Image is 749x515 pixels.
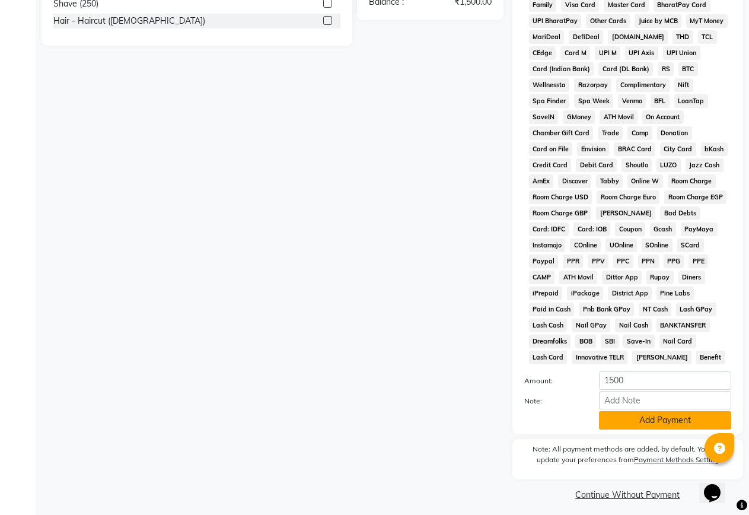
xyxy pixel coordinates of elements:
label: Amount: [515,376,590,386]
span: PPV [588,255,608,268]
span: TCL [698,30,717,44]
span: PPC [613,255,633,268]
span: On Account [642,110,684,124]
span: UPI Union [663,46,700,60]
span: Trade [598,126,623,140]
span: Lash Cash [529,319,568,332]
span: Online W [627,174,663,188]
span: Envision [577,142,609,156]
span: Diners [678,271,705,284]
span: Rupay [646,271,674,284]
span: AmEx [529,174,554,188]
span: [PERSON_NAME] [632,351,691,364]
span: DefiDeal [569,30,603,44]
span: Pine Labs [656,287,694,300]
span: Nift [674,78,693,92]
span: COnline [570,239,601,252]
span: UPI BharatPay [529,14,582,28]
span: MariDeal [529,30,565,44]
span: Paid in Cash [529,303,575,316]
span: SBI [601,335,619,348]
span: Instamojo [529,239,566,252]
span: bKash [701,142,728,156]
span: Room Charge [668,174,716,188]
span: Chamber Gift Card [529,126,594,140]
span: BRAC Card [614,142,655,156]
span: Nail Cash [615,319,652,332]
span: GMoney [563,110,595,124]
span: CAMP [529,271,555,284]
input: Amount [599,371,731,390]
span: Tabby [596,174,623,188]
span: PPE [689,255,708,268]
span: Razorpay [574,78,611,92]
span: Coupon [615,222,645,236]
span: CEdge [529,46,556,60]
span: Discover [558,174,591,188]
span: RS [658,62,674,76]
span: Nail Card [659,335,696,348]
label: Note: [515,396,590,406]
span: Room Charge USD [529,190,592,204]
span: Dittor App [602,271,642,284]
span: District App [608,287,652,300]
span: Dreamfolks [529,335,571,348]
span: Lash Card [529,351,568,364]
span: Shoutlo [621,158,652,172]
span: SOnline [642,239,672,252]
span: Room Charge GBP [529,206,592,220]
span: Room Charge EGP [664,190,726,204]
span: iPackage [567,287,603,300]
span: Donation [657,126,692,140]
span: ATH Movil [559,271,597,284]
a: Continue Without Payment [515,489,741,501]
span: Card on File [529,142,573,156]
span: LoanTap [674,94,708,108]
span: Benefit [696,351,725,364]
span: Card (Indian Bank) [529,62,594,76]
span: Room Charge Euro [597,190,659,204]
span: [DOMAIN_NAME] [608,30,668,44]
span: Spa Finder [529,94,570,108]
span: Juice by MCB [635,14,681,28]
span: THD [672,30,693,44]
span: Jazz Cash [686,158,723,172]
label: Note: All payment methods are added, by default. You can update your preferences from [524,444,731,470]
iframe: chat widget [699,468,737,503]
span: SCard [677,239,704,252]
span: Save-In [623,335,655,348]
span: Card M [560,46,590,60]
span: Venmo [618,94,646,108]
span: PPN [638,255,659,268]
span: Other Cards [586,14,630,28]
span: UPI Axis [625,46,658,60]
span: ATH Movil [600,110,638,124]
span: MyT Money [686,14,728,28]
span: BFL [651,94,670,108]
span: SaveIN [529,110,559,124]
button: Add Payment [599,411,731,430]
span: Card (DL Bank) [598,62,653,76]
span: PPG [664,255,684,268]
span: Pnb Bank GPay [579,303,634,316]
span: Complimentary [616,78,670,92]
span: UOnline [605,239,637,252]
span: Paypal [529,255,559,268]
span: Lash GPay [676,303,716,316]
span: Credit Card [529,158,572,172]
span: BTC [678,62,698,76]
span: NT Cash [639,303,671,316]
span: iPrepaid [529,287,563,300]
span: BANKTANSFER [656,319,710,332]
span: LUZO [656,158,681,172]
span: [PERSON_NAME] [596,206,655,220]
span: PPR [563,255,583,268]
div: Hair - Haircut ([DEMOGRAPHIC_DATA]) [53,15,205,27]
span: Card: IOB [573,222,610,236]
span: BOB [575,335,596,348]
span: UPI M [595,46,620,60]
span: Innovative TELR [572,351,627,364]
label: Payment Methods Setting [634,454,719,465]
span: Debit Card [576,158,617,172]
span: Wellnessta [529,78,570,92]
